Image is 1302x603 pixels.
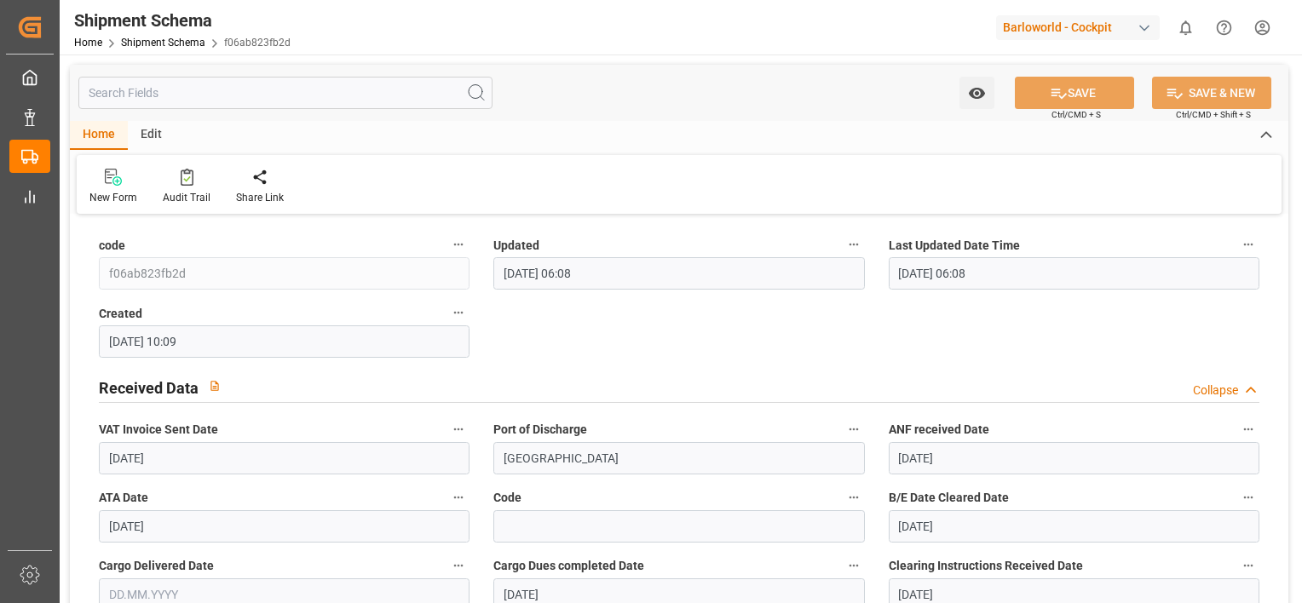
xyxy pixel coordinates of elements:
[99,376,199,399] h2: Received Data
[99,489,148,507] span: ATA Date
[236,190,284,205] div: Share Link
[889,489,1009,507] span: B/E Date Cleared Date
[493,421,587,439] span: Port of Discharge
[1015,77,1134,109] button: SAVE
[493,237,539,255] span: Updated
[889,557,1083,575] span: Clearing Instructions Received Date
[493,257,864,290] input: DD.MM.YYYY HH:MM
[843,418,865,440] button: Port of Discharge
[1167,9,1205,47] button: show 0 new notifications
[447,486,470,508] button: ATA Date
[1237,486,1259,508] button: B/E Date Cleared Date
[1237,233,1259,256] button: Last Updated Date Time
[493,557,644,575] span: Cargo Dues completed Date
[99,442,470,474] input: DD.MM.YYYY
[447,233,470,256] button: code
[99,557,214,575] span: Cargo Delivered Date
[1237,418,1259,440] button: ANF received Date
[447,554,470,577] button: Cargo Delivered Date
[99,237,125,255] span: code
[1176,108,1251,121] span: Ctrl/CMD + Shift + S
[99,510,470,543] input: DD.MM.YYYY
[99,325,470,358] input: DD.MM.YYYY HH:MM
[121,37,205,49] a: Shipment Schema
[78,77,493,109] input: Search Fields
[1205,9,1243,47] button: Help Center
[447,301,470,324] button: Created
[959,77,994,109] button: open menu
[89,190,137,205] div: New Form
[1193,382,1238,399] div: Collapse
[70,121,128,150] div: Home
[889,421,989,439] span: ANF received Date
[889,257,1259,290] input: DD.MM.YYYY HH:MM
[843,486,865,508] button: Code
[163,190,210,205] div: Audit Trail
[128,121,175,150] div: Edit
[996,11,1167,43] button: Barloworld - Cockpit
[996,15,1160,40] div: Barloworld - Cockpit
[99,305,142,323] span: Created
[1152,77,1271,109] button: SAVE & NEW
[1051,108,1101,121] span: Ctrl/CMD + S
[843,233,865,256] button: Updated
[74,37,102,49] a: Home
[889,237,1020,255] span: Last Updated Date Time
[1237,554,1259,577] button: Clearing Instructions Received Date
[74,8,291,33] div: Shipment Schema
[493,489,521,507] span: Code
[447,418,470,440] button: VAT Invoice Sent Date
[889,510,1259,543] input: DD.MM.YYYY
[843,554,865,577] button: Cargo Dues completed Date
[889,442,1259,474] input: DD.MM.YYYY
[99,421,218,439] span: VAT Invoice Sent Date
[199,370,231,402] button: View description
